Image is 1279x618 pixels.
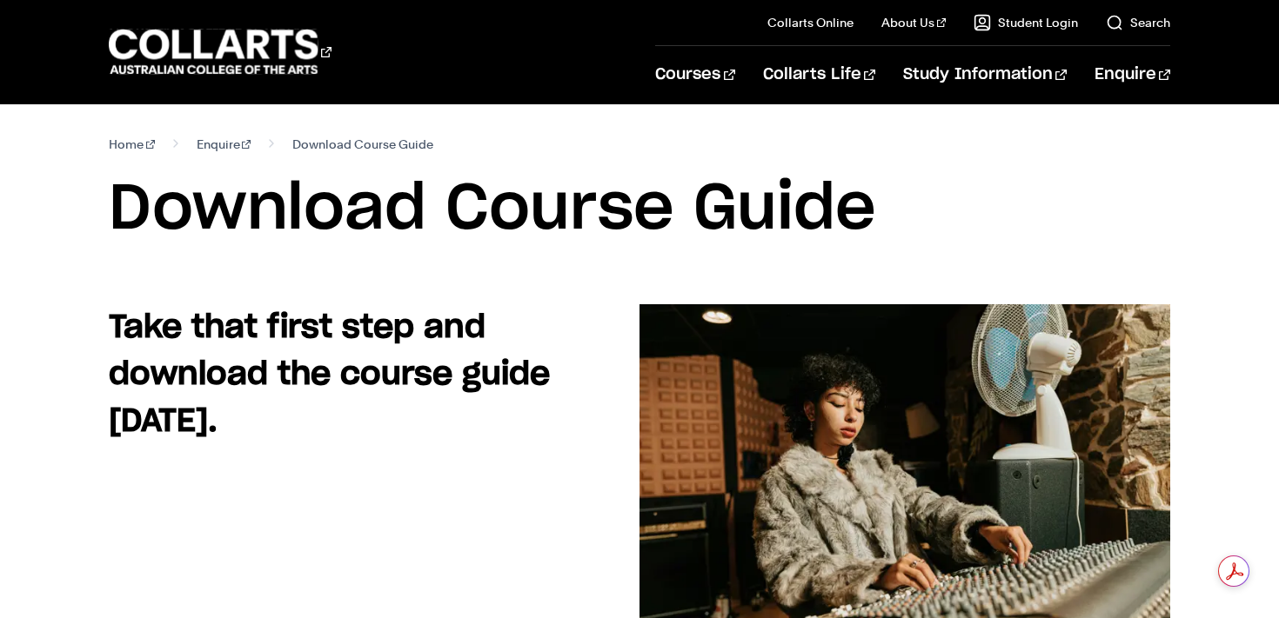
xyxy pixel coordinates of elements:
[903,46,1067,103] a: Study Information
[109,132,155,156] a: Home
[109,27,331,76] div: Go to homepage
[974,14,1078,31] a: Student Login
[109,170,1170,249] h1: Download Course Guide
[197,132,251,156] a: Enquire
[109,312,550,437] strong: Take that first step and download the course guide [DATE].
[655,46,734,103] a: Courses
[881,14,946,31] a: About Us
[763,46,875,103] a: Collarts Life
[292,132,433,156] span: Download Course Guide
[1095,46,1170,103] a: Enquire
[1106,14,1170,31] a: Search
[767,14,854,31] a: Collarts Online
